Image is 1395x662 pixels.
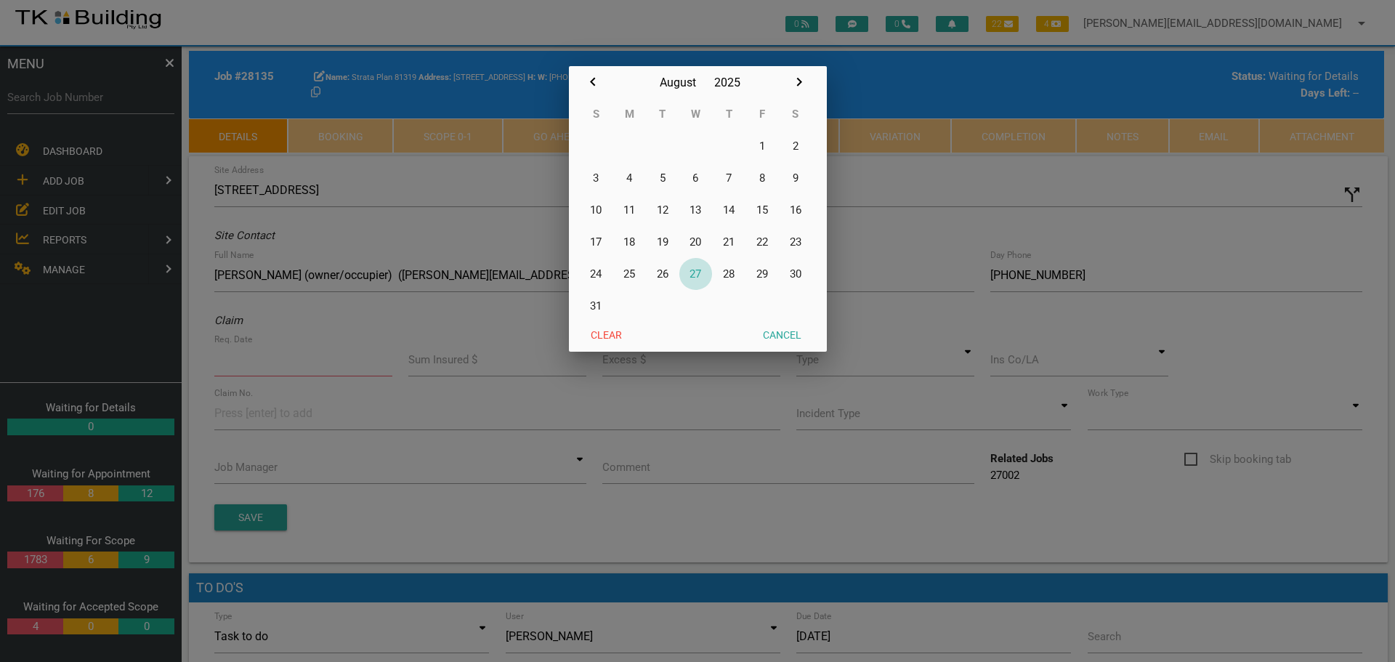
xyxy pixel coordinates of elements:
button: 20 [679,226,713,258]
button: 1 [745,130,779,162]
button: 19 [646,226,679,258]
button: 26 [646,258,679,290]
button: 13 [679,194,713,226]
button: 16 [779,194,812,226]
button: 29 [745,258,779,290]
abbr: Wednesday [691,108,700,121]
button: Cancel [752,322,812,348]
button: 6 [679,162,713,194]
button: 18 [612,226,646,258]
button: 11 [612,194,646,226]
abbr: Thursday [726,108,732,121]
button: 21 [712,226,745,258]
button: 8 [745,162,779,194]
button: 7 [712,162,745,194]
button: 22 [745,226,779,258]
button: Clear [580,322,633,348]
button: 12 [646,194,679,226]
button: 3 [580,162,613,194]
button: 24 [580,258,613,290]
button: 9 [779,162,812,194]
button: 4 [612,162,646,194]
button: 10 [580,194,613,226]
button: 31 [580,290,613,322]
button: 17 [580,226,613,258]
button: 27 [679,258,713,290]
abbr: Monday [625,108,634,121]
abbr: Sunday [593,108,599,121]
button: 2 [779,130,812,162]
button: 28 [712,258,745,290]
abbr: Tuesday [659,108,666,121]
button: 30 [779,258,812,290]
abbr: Friday [759,108,765,121]
abbr: Saturday [792,108,798,121]
button: 5 [646,162,679,194]
button: 23 [779,226,812,258]
button: 15 [745,194,779,226]
button: 25 [612,258,646,290]
button: 14 [712,194,745,226]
